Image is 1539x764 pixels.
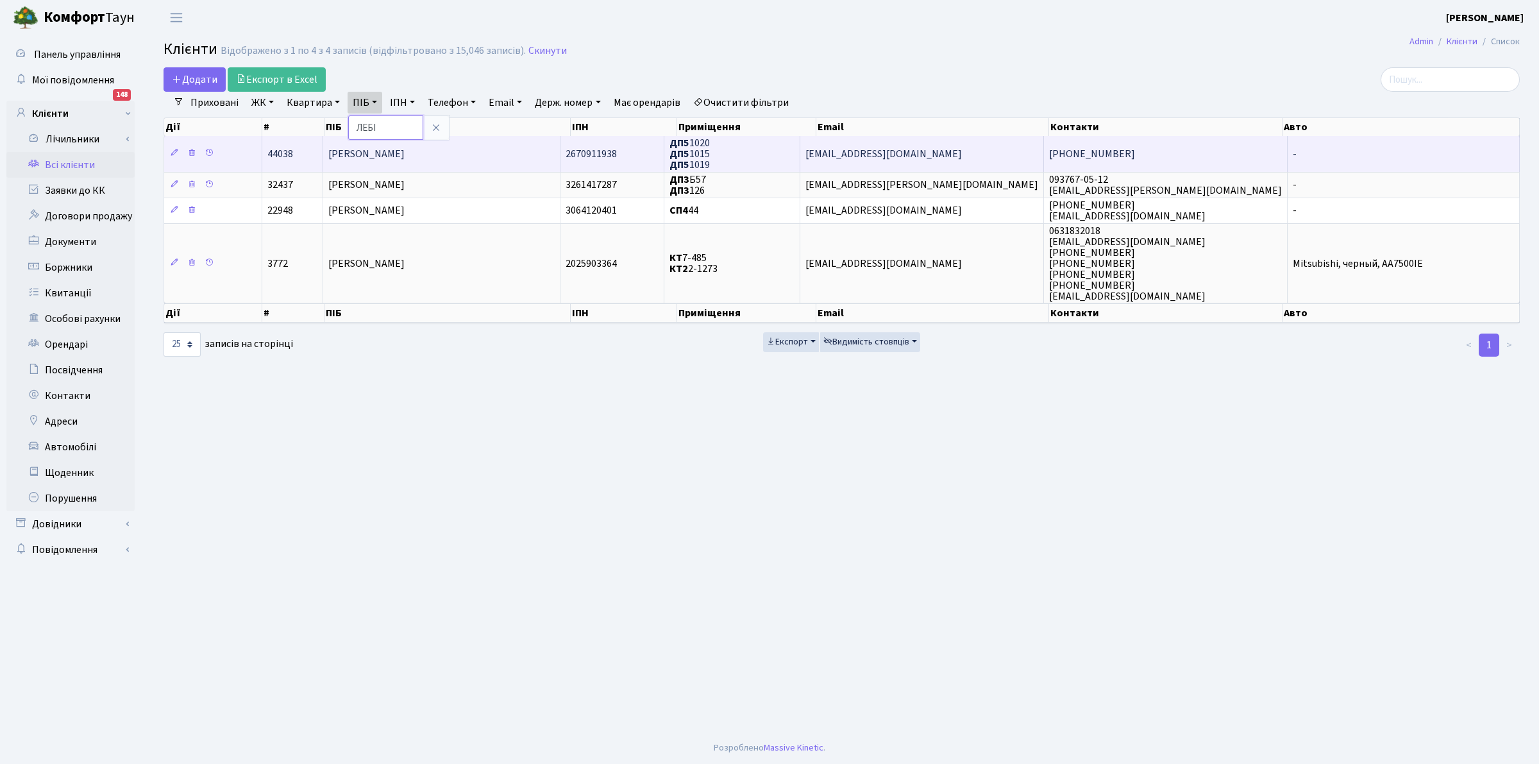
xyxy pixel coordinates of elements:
[1049,173,1282,198] span: 093767-05-12 [EMAIL_ADDRESS][PERSON_NAME][DOMAIN_NAME]
[44,7,135,29] span: Таун
[766,335,808,348] span: Експорт
[1390,28,1539,55] nav: breadcrumb
[1446,10,1524,26] a: [PERSON_NAME]
[267,204,293,218] span: 22948
[6,280,135,306] a: Квитанції
[820,332,920,352] button: Видимість стовпців
[566,257,617,271] span: 2025903364
[160,7,192,28] button: Переключити навігацію
[113,89,131,101] div: 148
[566,204,617,218] span: 3064120401
[805,204,962,218] span: [EMAIL_ADDRESS][DOMAIN_NAME]
[164,332,201,357] select: записів на сторінці
[6,178,135,203] a: Заявки до КК
[714,741,825,755] div: Розроблено .
[6,42,135,67] a: Панель управління
[669,147,689,161] b: ДП5
[571,303,677,323] th: ІПН
[164,118,262,136] th: Дії
[1282,303,1520,323] th: Авто
[6,67,135,93] a: Мої повідомлення148
[6,101,135,126] a: Клієнти
[6,152,135,178] a: Всі клієнти
[609,92,685,114] a: Має орендарів
[324,118,571,136] th: ПІБ
[1282,118,1520,136] th: Авто
[669,136,689,150] b: ДП5
[34,47,121,62] span: Панель управління
[688,92,794,114] a: Очистити фільтри
[1293,147,1297,161] span: -
[805,178,1038,192] span: [EMAIL_ADDRESS][PERSON_NAME][DOMAIN_NAME]
[669,173,706,198] span: Б57 126
[566,147,617,161] span: 2670911938
[385,92,420,114] a: ІПН
[282,92,345,114] a: Квартира
[228,67,326,92] a: Експорт в Excel
[324,303,571,323] th: ПІБ
[328,178,405,192] span: [PERSON_NAME]
[221,45,526,57] div: Відображено з 1 по 4 з 4 записів (відфільтровано з 15,046 записів).
[1049,303,1282,323] th: Контакти
[677,303,816,323] th: Приміщення
[669,251,718,276] span: 7-485 2-1273
[44,7,105,28] b: Комфорт
[763,332,819,352] button: Експорт
[1049,118,1282,136] th: Контакти
[669,158,689,173] b: ДП5
[6,229,135,255] a: Документи
[6,203,135,229] a: Договори продажу
[6,306,135,332] a: Особові рахунки
[669,204,688,218] b: СП4
[423,92,481,114] a: Телефон
[6,511,135,537] a: Довідники
[1447,35,1477,48] a: Клієнти
[823,335,909,348] span: Видимість стовпців
[32,73,114,87] span: Мої повідомлення
[805,257,962,271] span: [EMAIL_ADDRESS][DOMAIN_NAME]
[328,204,405,218] span: [PERSON_NAME]
[164,332,293,357] label: записів на сторінці
[262,303,325,323] th: #
[6,332,135,357] a: Орендарі
[677,118,816,136] th: Приміщення
[669,251,682,265] b: КТ
[816,303,1049,323] th: Email
[669,173,689,187] b: ДП3
[172,72,217,87] span: Додати
[1479,334,1499,357] a: 1
[1409,35,1433,48] a: Admin
[528,45,567,57] a: Скинути
[1381,67,1520,92] input: Пошук...
[571,118,677,136] th: ІПН
[669,183,689,198] b: ДП3
[1477,35,1520,49] li: Список
[6,409,135,434] a: Адреси
[6,357,135,383] a: Посвідчення
[328,257,405,271] span: [PERSON_NAME]
[566,178,617,192] span: 3261417287
[484,92,527,114] a: Email
[530,92,605,114] a: Держ. номер
[267,257,288,271] span: 3772
[6,383,135,409] a: Контакти
[262,118,325,136] th: #
[164,303,262,323] th: Дії
[1049,198,1206,223] span: [PHONE_NUMBER] [EMAIL_ADDRESS][DOMAIN_NAME]
[1049,147,1135,161] span: [PHONE_NUMBER]
[764,741,823,754] a: Massive Kinetic
[669,262,688,276] b: КТ2
[13,5,38,31] img: logo.png
[185,92,244,114] a: Приховані
[6,486,135,511] a: Порушення
[805,147,962,161] span: [EMAIL_ADDRESS][DOMAIN_NAME]
[1293,257,1423,271] span: Mitsubishi, черный, AA7500IE
[267,147,293,161] span: 44038
[246,92,279,114] a: ЖК
[1293,204,1297,218] span: -
[6,537,135,563] a: Повідомлення
[1049,224,1206,304] span: 0631832018 [EMAIL_ADDRESS][DOMAIN_NAME] [PHONE_NUMBER] [PHONE_NUMBER] [PHONE_NUMBER] [PHONE_NUMBE...
[669,136,710,172] span: 1020 1015 1019
[1446,11,1524,25] b: [PERSON_NAME]
[328,147,405,161] span: [PERSON_NAME]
